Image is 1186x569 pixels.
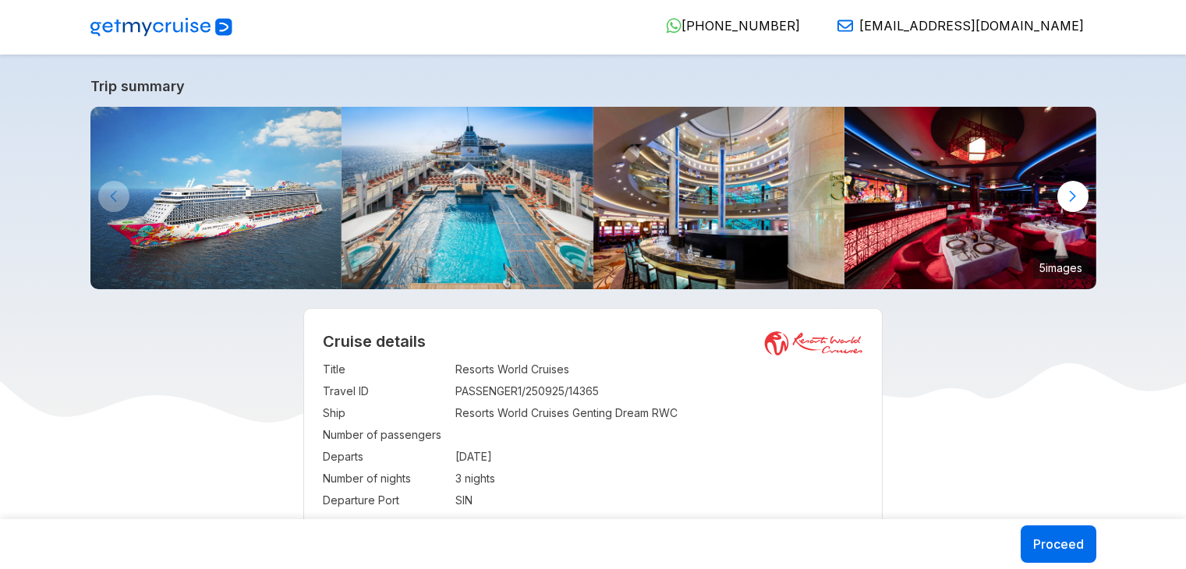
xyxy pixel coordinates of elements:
td: Travel ID [323,380,448,402]
td: Title [323,359,448,380]
td: : [448,468,455,489]
small: 5 images [1033,256,1089,279]
a: [PHONE_NUMBER] [653,18,800,34]
span: [PHONE_NUMBER] [682,18,800,34]
td: Departs [323,446,448,468]
a: [EMAIL_ADDRESS][DOMAIN_NAME] [825,18,1084,34]
td: : [448,402,455,424]
td: Ship [323,402,448,424]
td: Resorts World Cruises [455,359,863,380]
td: PASSENGER1/250925/14365 [455,380,863,402]
td: [DATE] [455,446,863,468]
img: 16.jpg [844,107,1096,289]
td: Departure Port [323,489,448,511]
td: : [448,359,455,380]
img: Email [837,18,853,34]
td: SIN [455,489,863,511]
img: GentingDreambyResortsWorldCruises-KlookIndia.jpg [90,107,342,289]
td: : [448,380,455,402]
img: Main-Pool-800x533.jpg [342,107,593,289]
span: [EMAIL_ADDRESS][DOMAIN_NAME] [859,18,1084,34]
td: Number of nights [323,468,448,489]
td: : [448,424,455,446]
td: Resorts World Cruises Genting Dream RWC [455,402,863,424]
td: Number of passengers [323,424,448,446]
td: : [448,446,455,468]
img: WhatsApp [666,18,682,34]
button: Proceed [1021,525,1096,563]
img: 4.jpg [593,107,845,289]
td: 3 nights [455,468,863,489]
a: Trip summary [90,78,1096,94]
h2: Cruise details [323,332,863,351]
td: : [448,489,455,511]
